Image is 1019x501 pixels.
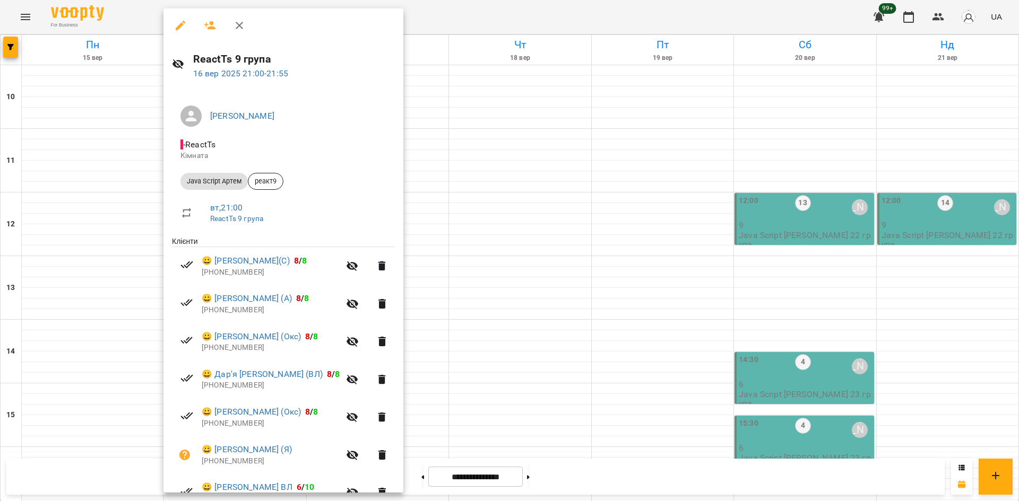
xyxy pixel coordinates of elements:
a: 😀 [PERSON_NAME] (А) [202,292,292,305]
p: [PHONE_NUMBER] [202,267,340,278]
a: вт , 21:00 [210,203,243,213]
p: Кімната [180,151,386,161]
p: [PHONE_NUMBER] [202,418,340,429]
p: [PHONE_NUMBER] [202,380,340,391]
b: / [305,407,318,417]
span: 8 [327,369,332,379]
p: [PHONE_NUMBER] [202,456,340,467]
a: 16 вер 2025 21:00-21:55 [193,68,288,78]
span: 8 [313,407,318,417]
svg: Візит сплачено [180,409,193,422]
b: / [296,293,309,303]
h6: ReactTs 9 група [193,51,395,67]
span: 10 [305,482,314,492]
svg: Візит сплачено [180,485,193,498]
a: ReactTs 9 група [210,214,263,223]
b: / [305,331,318,341]
span: 8 [304,293,309,303]
a: [PERSON_NAME] [210,111,274,121]
span: 8 [305,331,310,341]
svg: Візит сплачено [180,296,193,309]
span: 8 [302,256,307,266]
a: 😀 [PERSON_NAME](С) [202,254,290,267]
span: 8 [305,407,310,417]
span: - ReactTs [180,139,218,150]
b: / [327,369,340,379]
span: Java Script Артем [180,177,248,186]
span: реакт9 [248,177,283,186]
span: 8 [296,293,301,303]
button: Візит ще не сплачено. Додати оплату? [172,442,197,468]
a: 😀 Дар'я [PERSON_NAME] (ВЛ) [202,368,323,381]
span: 8 [313,331,318,341]
a: 😀 [PERSON_NAME] (Я) [202,443,292,456]
span: 6 [297,482,301,492]
b: / [297,482,315,492]
svg: Візит сплачено [180,334,193,347]
span: 8 [335,369,340,379]
div: реакт9 [248,173,283,190]
span: 8 [294,256,299,266]
a: 😀 [PERSON_NAME] (Окс) [202,330,301,343]
a: 😀 [PERSON_NAME] ВЛ [202,481,292,494]
b: / [294,256,307,266]
p: [PHONE_NUMBER] [202,305,340,315]
p: [PHONE_NUMBER] [202,342,340,353]
svg: Візит сплачено [180,372,193,384]
svg: Візит сплачено [180,258,193,271]
a: 😀 [PERSON_NAME] (Окс) [202,406,301,418]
